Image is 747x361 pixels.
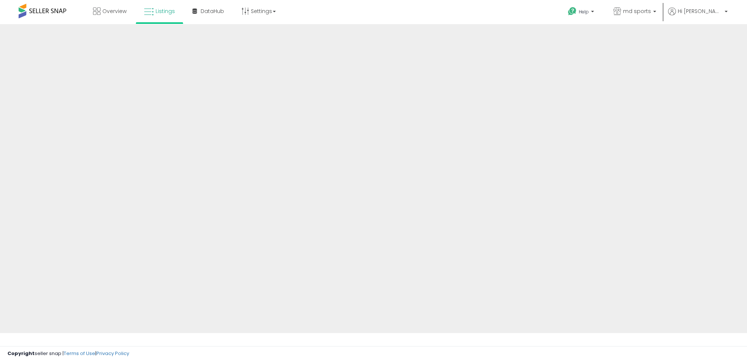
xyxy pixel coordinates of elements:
[678,7,722,15] span: Hi [PERSON_NAME]
[102,7,127,15] span: Overview
[156,7,175,15] span: Listings
[201,7,224,15] span: DataHub
[623,7,651,15] span: md sports
[562,1,601,24] a: Help
[579,9,589,15] span: Help
[668,7,728,24] a: Hi [PERSON_NAME]
[568,7,577,16] i: Get Help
